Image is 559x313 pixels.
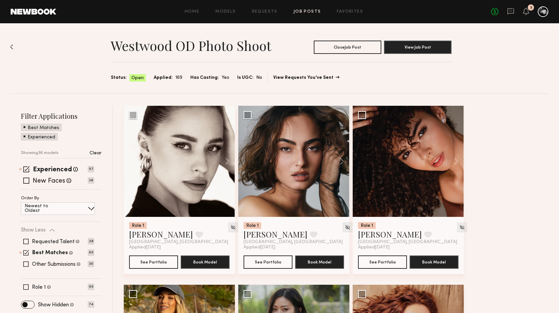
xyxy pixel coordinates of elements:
button: See Portfolio [244,255,292,269]
h1: Westwood OD Photo Shoot [111,37,271,54]
a: Home [185,10,200,14]
button: View Job Post [384,41,452,54]
span: Applied: [154,74,173,81]
img: Unhide Model [230,225,236,230]
button: CloseJob Post [314,41,381,54]
p: Newest to Oldest [25,204,64,213]
label: Other Submissions [32,262,76,267]
p: Experienced [28,135,55,140]
label: Show Hidden [38,302,69,308]
span: Status: [111,74,127,81]
a: Book Model [410,259,459,264]
p: 65 [88,249,94,256]
p: Best Matches [28,126,59,130]
button: Book Model [295,255,344,269]
span: No [256,74,262,81]
p: 95 [88,284,94,290]
span: [GEOGRAPHIC_DATA], [GEOGRAPHIC_DATA] [358,239,457,245]
span: Yes [222,74,229,81]
button: Book Model [410,255,459,269]
img: Unhide Model [345,225,350,230]
a: [PERSON_NAME] [244,229,307,239]
a: [PERSON_NAME] [358,229,422,239]
div: Role 1 [358,222,376,229]
a: [PERSON_NAME] [129,229,193,239]
span: [GEOGRAPHIC_DATA], [GEOGRAPHIC_DATA] [129,239,228,245]
span: Open [131,75,144,81]
span: Has Casting: [190,74,219,81]
p: 74 [88,301,94,308]
a: Book Model [295,259,344,264]
a: Requests [252,10,278,14]
div: Applied [DATE] [129,245,230,250]
span: 169 [175,74,182,81]
label: Experienced [33,167,72,173]
button: See Portfolio [129,255,178,269]
div: Role 1 [244,222,261,229]
span: Is UGC: [237,74,254,81]
a: Models [215,10,236,14]
img: Back to previous page [10,44,13,50]
p: 57 [88,166,94,172]
div: Role 1 [129,222,147,229]
button: See Portfolio [358,255,407,269]
label: Requested Talent [32,239,75,244]
p: Showing 36 models [21,151,59,155]
a: Book Model [181,259,230,264]
a: Job Posts [293,10,321,14]
a: Favorites [337,10,363,14]
img: Unhide Model [459,225,465,230]
p: Order By [21,196,39,201]
div: 3 [530,6,532,10]
label: New Faces [33,178,65,185]
p: 30 [88,261,94,267]
p: Show Less [21,228,46,233]
h2: Filter Applications [21,111,101,120]
label: Role 1 [32,285,46,290]
p: 38 [88,177,94,184]
p: 28 [88,238,94,244]
div: Applied [DATE] [358,245,459,250]
label: Best Matches [32,250,68,256]
p: Clear [90,151,101,156]
span: [GEOGRAPHIC_DATA], [GEOGRAPHIC_DATA] [244,239,343,245]
button: Book Model [181,255,230,269]
a: View Requests You’ve Sent [273,76,339,80]
div: Applied [DATE] [244,245,344,250]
